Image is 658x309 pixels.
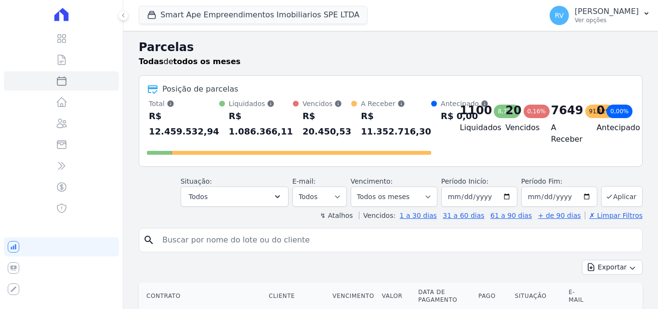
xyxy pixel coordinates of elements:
[542,2,658,29] button: RV [PERSON_NAME] Ver opções
[139,57,164,66] strong: Todas
[538,212,581,219] a: + de 90 dias
[303,108,351,139] div: R$ 20.450,53
[320,212,353,219] label: ↯ Atalhos
[582,260,643,275] button: Exportar
[575,7,639,16] p: [PERSON_NAME]
[555,12,564,19] span: RV
[443,212,484,219] a: 31 a 60 dias
[139,39,643,56] h2: Parcelas
[157,230,638,250] input: Buscar por nome do lote ou do cliente
[490,212,532,219] a: 61 a 90 dias
[181,177,212,185] label: Situação:
[351,177,393,185] label: Vencimento:
[441,108,488,124] div: R$ 0,00
[524,105,550,118] div: 0,16%
[505,103,521,118] div: 20
[303,99,351,108] div: Vencidos
[596,103,605,118] div: 0
[181,187,289,207] button: Todos
[441,177,488,185] label: Período Inicío:
[139,6,368,24] button: Smart Ape Empreendimentos Imobiliarios SPE LTDA
[460,122,490,134] h4: Liquidados
[229,99,293,108] div: Liquidados
[596,122,627,134] h4: Antecipado
[494,105,520,118] div: 8,72%
[551,103,583,118] div: 7649
[441,99,488,108] div: Antecipado
[189,191,208,202] span: Todos
[162,83,238,95] div: Posição de parcelas
[606,105,632,118] div: 0,00%
[149,108,219,139] div: R$ 12.459.532,94
[361,99,431,108] div: A Receber
[143,234,155,246] i: search
[601,186,643,207] button: Aplicar
[361,108,431,139] div: R$ 11.352.716,30
[460,103,492,118] div: 1100
[292,177,316,185] label: E-mail:
[585,105,615,118] div: 91,12%
[521,176,597,187] label: Período Fim:
[400,212,437,219] a: 1 a 30 dias
[139,56,240,67] p: de
[551,122,581,145] h4: A Receber
[575,16,639,24] p: Ver opções
[173,57,241,66] strong: todos os meses
[585,212,643,219] a: ✗ Limpar Filtros
[505,122,536,134] h4: Vencidos
[359,212,395,219] label: Vencidos:
[149,99,219,108] div: Total
[229,108,293,139] div: R$ 1.086.366,11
